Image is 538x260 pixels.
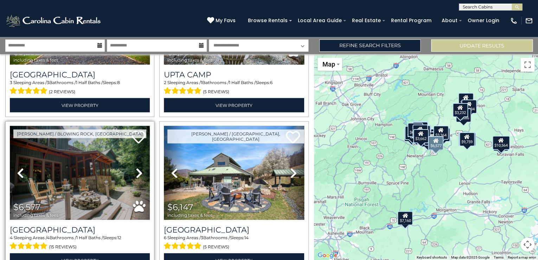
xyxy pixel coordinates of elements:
[453,103,468,117] div: $3,232
[404,128,420,142] div: $5,459
[164,235,304,252] div: Sleeping Areas / Bathrooms / Sleeps:
[164,225,304,235] a: [GEOGRAPHIC_DATA]
[164,235,166,240] span: 6
[494,255,504,259] a: Terms (opens in new tab)
[117,235,121,240] span: 12
[413,129,429,143] div: $3,662
[294,15,345,26] a: Local Area Guide
[167,58,212,62] span: including taxes & fees
[10,235,13,240] span: 4
[203,87,229,96] span: (5 reviews)
[5,14,103,28] img: White-1-2.png
[13,129,146,138] a: [PERSON_NAME] / Blowing Rock, [GEOGRAPHIC_DATA]
[164,98,304,113] a: View Property
[525,17,533,25] img: mail-regular-white.png
[316,251,339,260] img: Google
[493,137,508,151] div: $5,182
[167,213,212,217] span: including taxes & fees
[10,225,150,235] a: [GEOGRAPHIC_DATA]
[201,235,203,240] span: 3
[428,136,444,150] div: $6,577
[10,70,150,80] h3: Creekside Hideaway
[10,225,150,235] h3: Mountain Song Lodge
[76,80,103,85] span: 1 Half Baths /
[216,17,236,24] span: My Favs
[388,15,435,26] a: Rental Program
[244,235,249,240] span: 14
[229,80,256,85] span: 1 Half Baths /
[10,235,150,252] div: Sleeping Areas / Bathrooms / Sleeps:
[13,202,40,212] span: $6,577
[424,131,440,145] div: $4,236
[322,61,335,68] span: Map
[10,70,150,80] a: [GEOGRAPHIC_DATA]
[164,126,304,220] img: thumbnail_166194247.jpeg
[207,17,237,25] a: My Favs
[348,15,384,26] a: Real Estate
[412,121,428,135] div: $2,589
[167,47,195,57] span: $2,589
[408,123,423,137] div: $6,642
[47,235,50,240] span: 4
[164,80,166,85] span: 2
[459,132,475,146] div: $9,759
[201,80,202,85] span: 1
[417,255,447,260] button: Keyboard shortcuts
[47,80,49,85] span: 3
[508,255,536,259] a: Report a map error
[203,242,229,252] span: (5 reviews)
[10,126,150,220] img: thumbnail_163269158.jpeg
[520,58,534,72] button: Toggle fullscreen view
[413,121,428,135] div: $3,791
[431,39,533,52] button: Update Results
[451,255,489,259] span: Map data ©2025 Google
[405,126,421,140] div: $2,794
[167,202,193,212] span: $6,147
[319,39,421,52] a: Refine Search Filters
[49,87,75,96] span: (2 reviews)
[10,80,12,85] span: 3
[244,15,291,26] a: Browse Rentals
[13,213,58,217] span: including taxes & fees
[316,251,339,260] a: Open this area in Google Maps (opens a new window)
[167,129,304,144] a: [PERSON_NAME] / [GEOGRAPHIC_DATA], [GEOGRAPHIC_DATA]
[456,108,471,122] div: $3,686
[270,80,273,85] span: 6
[164,80,304,96] div: Sleeping Areas / Bathrooms / Sleeps:
[13,58,58,62] span: including taxes & fees
[412,124,428,138] div: $5,126
[117,80,120,85] span: 8
[433,125,449,139] div: $3,364
[318,58,342,71] button: Change map style
[10,98,150,113] a: View Property
[13,47,40,57] span: $3,232
[438,15,461,26] a: About
[398,211,413,225] div: $7,160
[510,17,518,25] img: phone-regular-white.png
[164,225,304,235] h3: Bluff View Farm
[164,70,304,80] a: Upta Camp
[458,93,474,107] div: $6,147
[10,80,150,96] div: Sleeping Areas / Bathrooms / Sleeps:
[76,235,103,240] span: 1 Half Baths /
[49,242,77,252] span: (15 reviews)
[464,15,503,26] a: Owner Login
[492,135,510,150] div: $10,564
[461,100,477,114] div: $2,834
[459,132,476,146] div: $12,539
[520,237,534,252] button: Map camera controls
